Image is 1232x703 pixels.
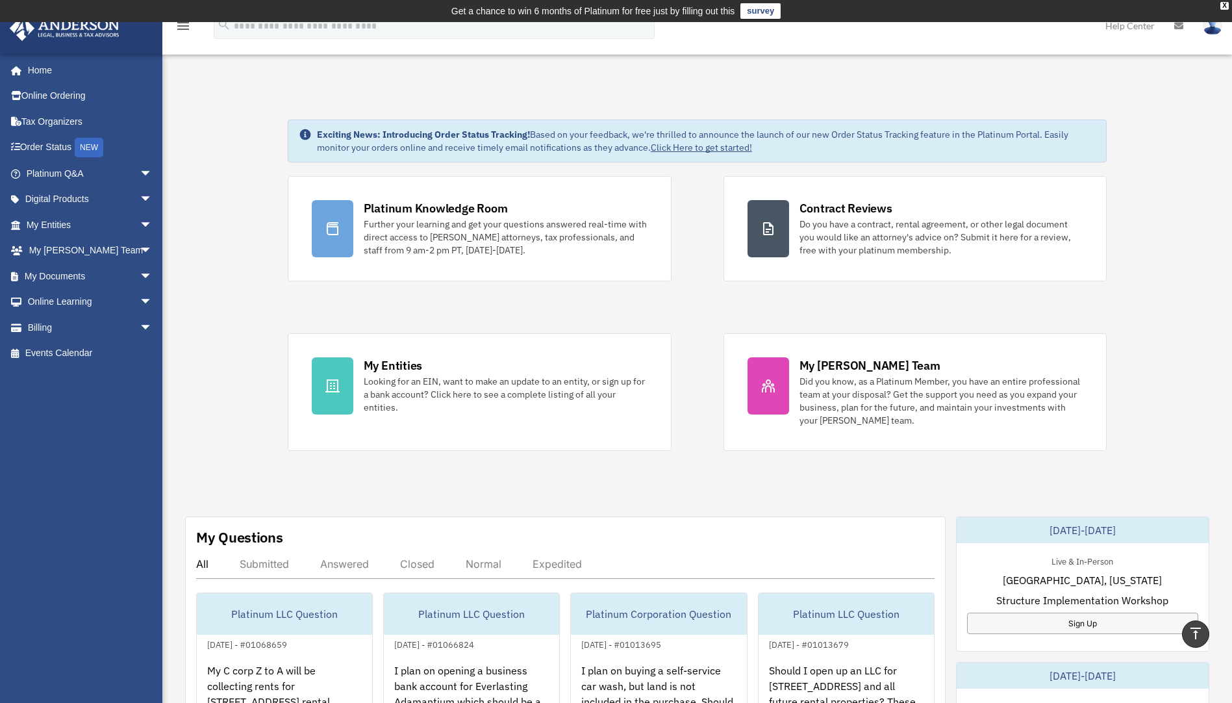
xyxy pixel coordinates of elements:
[196,528,283,547] div: My Questions
[384,637,484,650] div: [DATE] - #01066824
[140,160,166,187] span: arrow_drop_down
[1188,626,1203,641] i: vertical_align_top
[217,18,231,32] i: search
[364,218,647,257] div: Further your learning and get your questions answered real-time with direct access to [PERSON_NAM...
[364,357,422,374] div: My Entities
[1203,16,1222,35] img: User Pic
[9,340,172,366] a: Events Calendar
[288,176,672,281] a: Platinum Knowledge Room Further your learning and get your questions answered real-time with dire...
[364,200,508,216] div: Platinum Knowledge Room
[740,3,781,19] a: survey
[6,16,123,41] img: Anderson Advisors Platinum Portal
[364,375,647,414] div: Looking for an EIN, want to make an update to an entity, or sign up for a bank account? Click her...
[140,314,166,341] span: arrow_drop_down
[571,593,746,635] div: Platinum Corporation Question
[9,212,172,238] a: My Entitiesarrow_drop_down
[723,333,1107,451] a: My [PERSON_NAME] Team Did you know, as a Platinum Member, you have an entire professional team at...
[996,593,1168,608] span: Structure Implementation Workshop
[9,314,172,340] a: Billingarrow_drop_down
[1220,2,1229,10] div: close
[957,663,1209,689] div: [DATE]-[DATE]
[317,128,1096,154] div: Based on your feedback, we're thrilled to announce the launch of our new Order Status Tracking fe...
[9,134,172,161] a: Order StatusNEW
[317,129,530,140] strong: Exciting News: Introducing Order Status Tracking!
[723,176,1107,281] a: Contract Reviews Do you have a contract, rental agreement, or other legal document you would like...
[197,637,297,650] div: [DATE] - #01068659
[175,23,191,34] a: menu
[140,263,166,290] span: arrow_drop_down
[571,637,672,650] div: [DATE] - #01013695
[320,557,369,570] div: Answered
[451,3,735,19] div: Get a chance to win 6 months of Platinum for free just by filling out this
[651,142,752,153] a: Click Here to get started!
[9,238,172,264] a: My [PERSON_NAME] Teamarrow_drop_down
[1041,554,1124,567] div: Live & In-Person
[240,557,289,570] div: Submitted
[533,557,582,570] div: Expedited
[197,593,372,635] div: Platinum LLC Question
[140,212,166,238] span: arrow_drop_down
[957,517,1209,543] div: [DATE]-[DATE]
[799,357,940,374] div: My [PERSON_NAME] Team
[140,238,166,264] span: arrow_drop_down
[1003,572,1162,588] span: [GEOGRAPHIC_DATA], [US_STATE]
[1182,620,1209,648] a: vertical_align_top
[9,186,172,212] a: Digital Productsarrow_drop_down
[140,289,166,316] span: arrow_drop_down
[759,637,859,650] div: [DATE] - #01013679
[9,289,172,315] a: Online Learningarrow_drop_down
[9,263,172,289] a: My Documentsarrow_drop_down
[799,375,1083,427] div: Did you know, as a Platinum Member, you have an entire professional team at your disposal? Get th...
[9,57,166,83] a: Home
[175,18,191,34] i: menu
[759,593,934,635] div: Platinum LLC Question
[196,557,208,570] div: All
[400,557,434,570] div: Closed
[967,613,1198,634] a: Sign Up
[799,200,892,216] div: Contract Reviews
[9,109,172,134] a: Tax Organizers
[799,218,1083,257] div: Do you have a contract, rental agreement, or other legal document you would like an attorney's ad...
[75,138,103,157] div: NEW
[288,333,672,451] a: My Entities Looking for an EIN, want to make an update to an entity, or sign up for a bank accoun...
[466,557,501,570] div: Normal
[140,186,166,213] span: arrow_drop_down
[9,160,172,186] a: Platinum Q&Aarrow_drop_down
[384,593,559,635] div: Platinum LLC Question
[9,83,172,109] a: Online Ordering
